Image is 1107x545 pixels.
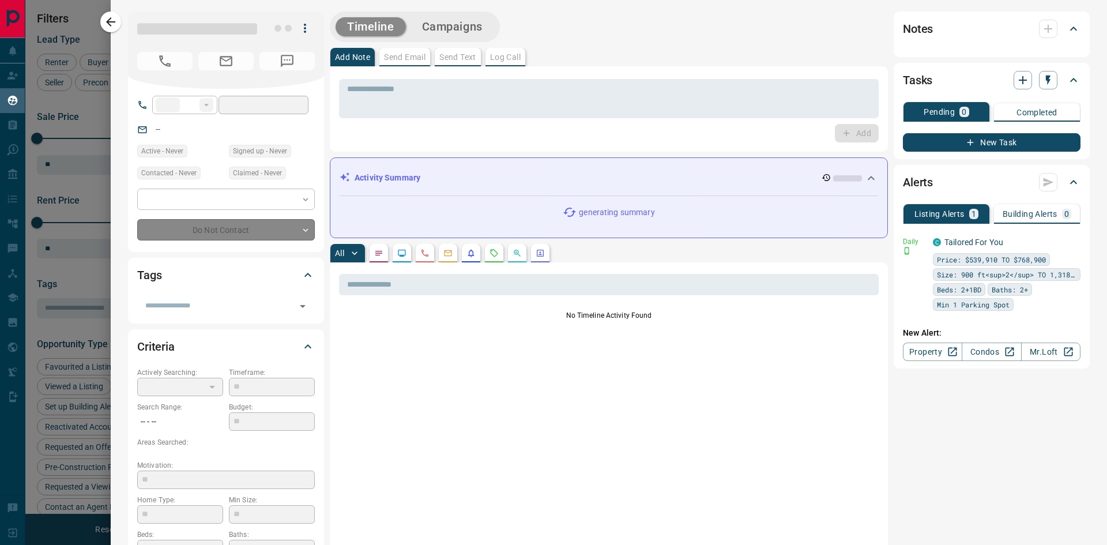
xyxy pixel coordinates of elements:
p: 1 [972,210,976,218]
div: Activity Summary [340,167,878,189]
span: Active - Never [141,145,183,157]
span: Min 1 Parking Spot [937,299,1010,310]
span: Claimed - Never [233,167,282,179]
p: Areas Searched: [137,437,315,448]
a: -- [156,125,160,134]
p: 0 [962,108,966,116]
span: Price: $539,910 TO $768,900 [937,254,1046,265]
svg: Emails [443,249,453,258]
div: condos.ca [933,238,941,246]
p: Add Note [335,53,370,61]
svg: Requests [490,249,499,258]
svg: Opportunities [513,249,522,258]
p: Listing Alerts [914,210,965,218]
span: Baths: 2+ [992,284,1028,295]
p: generating summary [579,206,654,219]
a: Tailored For You [944,238,1003,247]
svg: Agent Actions [536,249,545,258]
p: New Alert: [903,327,1080,339]
a: Property [903,343,962,361]
p: Home Type: [137,495,223,505]
p: 0 [1064,210,1069,218]
div: Criteria [137,333,315,360]
p: -- - -- [137,412,223,431]
p: All [335,249,344,257]
span: Size: 900 ft<sup>2</sup> TO 1,318 ft<sup>2</sup> [937,269,1076,280]
svg: Push Notification Only [903,247,911,255]
svg: Calls [420,249,430,258]
h2: Alerts [903,173,933,191]
button: Open [295,298,311,314]
div: Do Not Contact [137,219,315,240]
p: No Timeline Activity Found [339,310,879,321]
h2: Criteria [137,337,175,356]
p: Daily [903,236,926,247]
p: Beds: [137,529,223,540]
span: No Email [198,52,254,70]
a: Condos [962,343,1021,361]
h2: Tags [137,266,161,284]
p: Motivation: [137,460,315,471]
p: Pending [924,108,955,116]
p: Budget: [229,402,315,412]
div: Tasks [903,66,1080,94]
div: Tags [137,261,315,289]
button: Timeline [336,17,406,36]
a: Mr.Loft [1021,343,1080,361]
p: Building Alerts [1003,210,1057,218]
p: Activity Summary [355,172,420,184]
svg: Listing Alerts [466,249,476,258]
h2: Tasks [903,71,932,89]
span: Signed up - Never [233,145,287,157]
p: Min Size: [229,495,315,505]
h2: Notes [903,20,933,38]
span: No Number [259,52,315,70]
span: Contacted - Never [141,167,197,179]
button: Campaigns [411,17,494,36]
svg: Lead Browsing Activity [397,249,406,258]
span: Beds: 2+1BD [937,284,981,295]
button: New Task [903,133,1080,152]
p: Completed [1016,108,1057,116]
p: Timeframe: [229,367,315,378]
div: Notes [903,15,1080,43]
p: Actively Searching: [137,367,223,378]
p: Search Range: [137,402,223,412]
div: Alerts [903,168,1080,196]
p: Baths: [229,529,315,540]
svg: Notes [374,249,383,258]
span: No Number [137,52,193,70]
